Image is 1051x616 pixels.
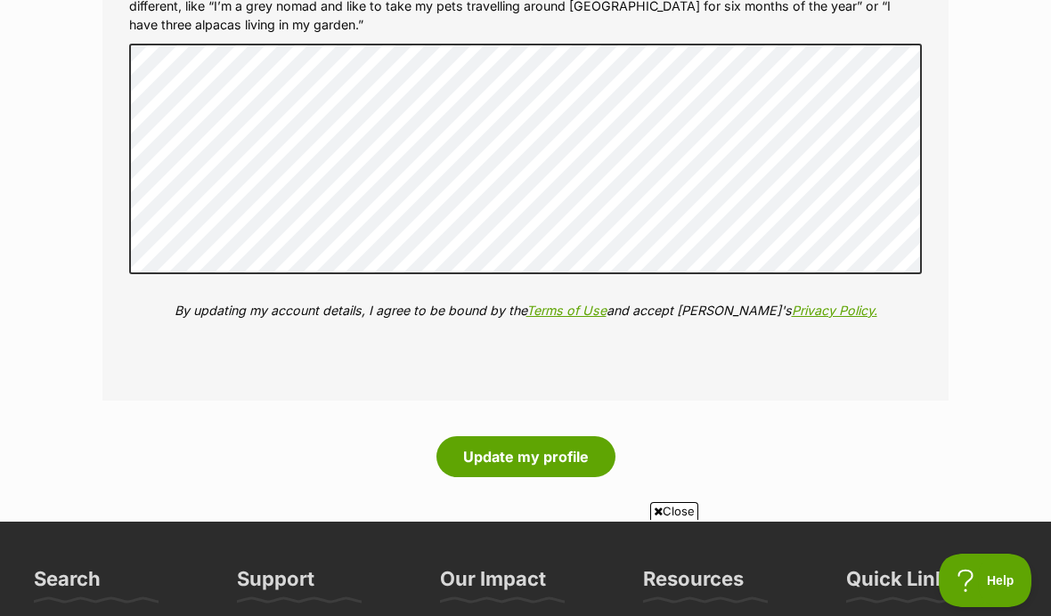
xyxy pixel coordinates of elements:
[129,301,922,320] p: By updating my account details, I agree to be bound by the and accept [PERSON_NAME]'s
[94,527,957,607] iframe: Advertisement
[650,502,698,520] span: Close
[34,566,101,602] h3: Search
[436,436,615,477] button: Update my profile
[526,303,607,318] a: Terms of Use
[939,554,1033,607] iframe: Help Scout Beacon - Open
[792,303,877,318] a: Privacy Policy.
